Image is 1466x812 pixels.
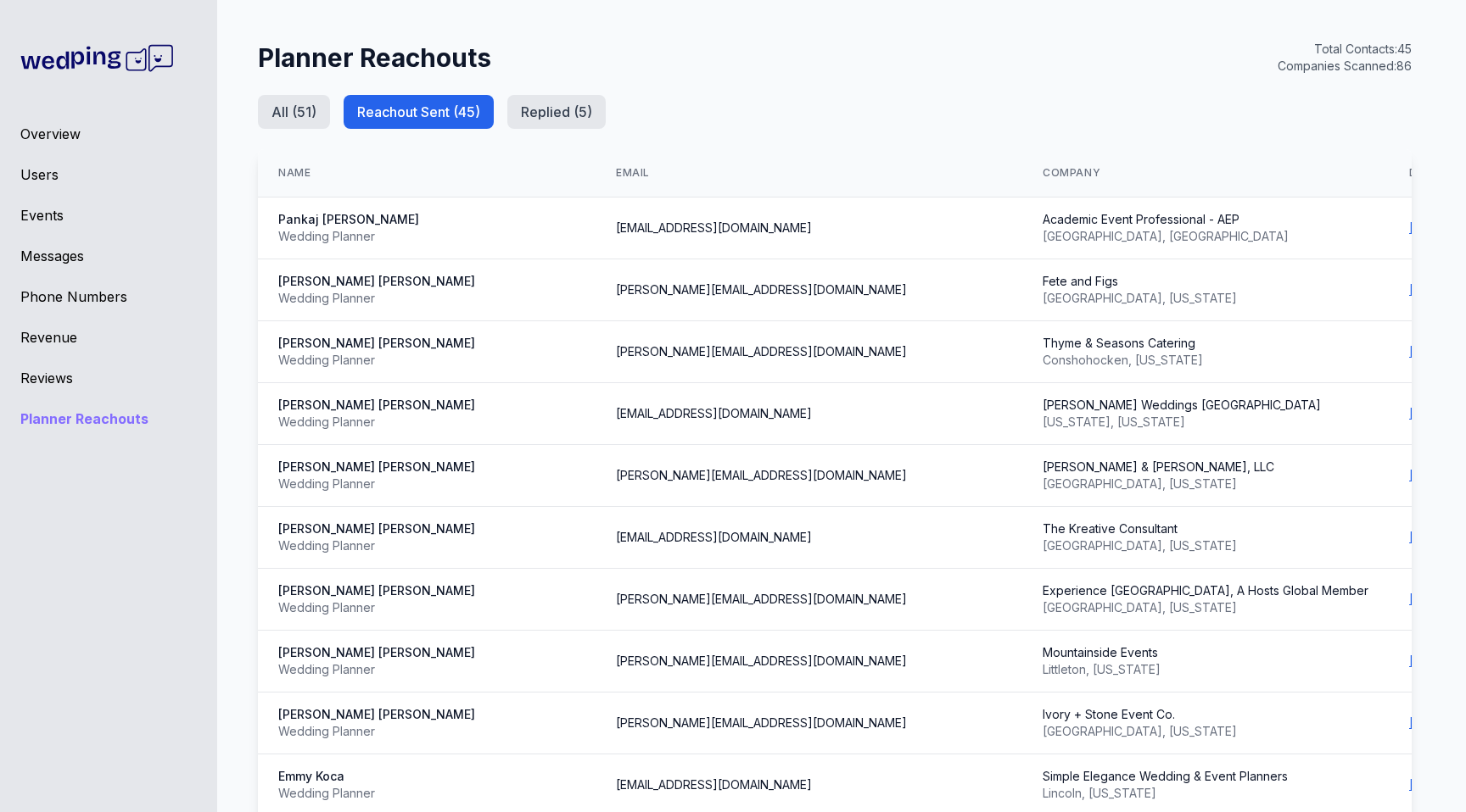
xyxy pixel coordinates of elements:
[258,149,596,197] th: Name
[1043,290,1368,307] div: [GEOGRAPHIC_DATA] , [US_STATE]
[1043,706,1368,723] div: Ivory + Stone Event Co.
[1043,211,1368,228] div: Academic Event Professional - AEP
[344,95,494,129] button: Reachout Sent (45)
[596,507,1022,569] td: [EMAIL_ADDRESS][DOMAIN_NAME]
[596,692,1022,754] td: [PERSON_NAME][EMAIL_ADDRESS][DOMAIN_NAME]
[278,476,575,492] div: Wedding Planner
[278,582,575,599] div: [PERSON_NAME] [PERSON_NAME]
[278,706,575,723] div: [PERSON_NAME] [PERSON_NAME]
[1043,785,1368,802] div: Lincoln , [US_STATE]
[278,644,575,661] div: [PERSON_NAME] [PERSON_NAME]
[20,327,197,348] a: Revenue
[278,785,575,802] div: Wedding Planner
[278,723,575,740] div: Wedding Planner
[278,290,575,307] div: Wedding Planner
[1043,520,1368,537] div: The Kreative Consultant
[1278,41,1412,58] div: Total Contacts: 45
[258,95,330,129] button: All (51)
[1043,273,1368,290] div: Fete and Figs
[20,205,197,225] a: Events
[507,95,606,129] button: Replied (5)
[596,259,1022,321] td: [PERSON_NAME][EMAIL_ADDRESS][DOMAIN_NAME]
[596,445,1022,507] td: [PERSON_NAME][EMAIL_ADDRESS][DOMAIN_NAME]
[20,368,197,388] a: Reviews
[278,211,575,228] div: Pankaj [PERSON_NAME]
[278,414,575,431] div: Wedding Planner
[1043,476,1368,492] div: [GEOGRAPHIC_DATA] , [US_STATE]
[1043,768,1368,785] div: Simple Elegance Wedding & Event Planners
[258,42,491,73] h1: Planner Reachouts
[596,631,1022,692] td: [PERSON_NAME][EMAIL_ADDRESS][DOMAIN_NAME]
[1043,599,1368,616] div: [GEOGRAPHIC_DATA] , [US_STATE]
[278,768,575,785] div: Emmy Koca
[1043,582,1368,599] div: Experience [GEOGRAPHIC_DATA], A Hosts Global Member
[1043,644,1368,661] div: Mountainside Events
[596,569,1022,631] td: [PERSON_NAME][EMAIL_ADDRESS][DOMAIN_NAME]
[20,164,197,185] a: Users
[596,321,1022,383] td: [PERSON_NAME][EMAIL_ADDRESS][DOMAIN_NAME]
[20,124,197,144] a: Overview
[1043,335,1368,352] div: Thyme & Seasons Catering
[278,599,575,616] div: Wedding Planner
[278,273,575,290] div: [PERSON_NAME] [PERSON_NAME]
[20,286,197,307] a: Phone Numbers
[1043,414,1368,431] div: [US_STATE] , [US_STATE]
[596,197,1022,259] td: [EMAIL_ADDRESS][DOMAIN_NAME]
[1043,537,1368,554] div: [GEOGRAPHIC_DATA] , [US_STATE]
[278,335,575,352] div: [PERSON_NAME] [PERSON_NAME]
[596,383,1022,445] td: [EMAIL_ADDRESS][DOMAIN_NAME]
[1043,459,1368,476] div: [PERSON_NAME] & [PERSON_NAME], LLC
[1043,723,1368,740] div: [GEOGRAPHIC_DATA] , [US_STATE]
[278,352,575,369] div: Wedding Planner
[1043,661,1368,678] div: Littleton , [US_STATE]
[278,661,575,678] div: Wedding Planner
[1278,58,1412,75] div: Companies Scanned: 86
[596,149,1022,197] th: Email
[20,246,197,266] a: Messages
[1043,352,1368,369] div: Conshohocken , [US_STATE]
[278,228,575,245] div: Wedding Planner
[278,537,575,554] div: Wedding Planner
[278,520,575,537] div: [PERSON_NAME] [PERSON_NAME]
[278,397,575,414] div: [PERSON_NAME] [PERSON_NAME]
[20,409,197,429] a: Planner Reachouts
[1043,228,1368,245] div: [GEOGRAPHIC_DATA] , [GEOGRAPHIC_DATA]
[1022,149,1389,197] th: Company
[1043,397,1368,414] div: [PERSON_NAME] Weddings [GEOGRAPHIC_DATA]
[278,459,575,476] div: [PERSON_NAME] [PERSON_NAME]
